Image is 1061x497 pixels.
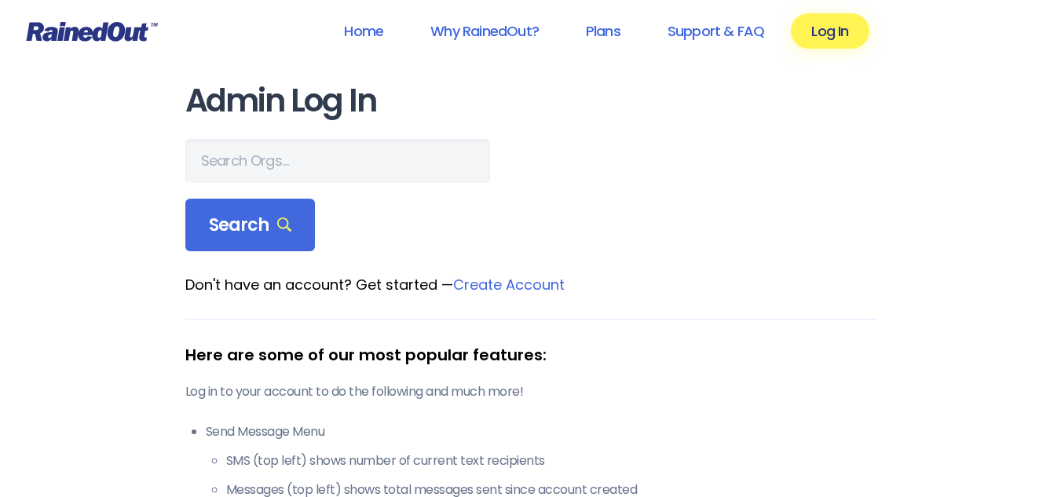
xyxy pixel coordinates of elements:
div: Here are some of our most popular features: [185,343,876,367]
a: Home [324,13,404,49]
li: SMS (top left) shows number of current text recipients [226,451,876,470]
div: Search [185,199,316,252]
span: Search [209,214,292,236]
a: Create Account [453,275,565,294]
a: Why RainedOut? [410,13,559,49]
input: Search Orgs… [185,139,490,183]
p: Log in to your account to do the following and much more! [185,382,876,401]
a: Support & FAQ [647,13,785,49]
a: Plans [565,13,641,49]
a: Log In [791,13,869,49]
h1: Admin Log In [185,83,876,119]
